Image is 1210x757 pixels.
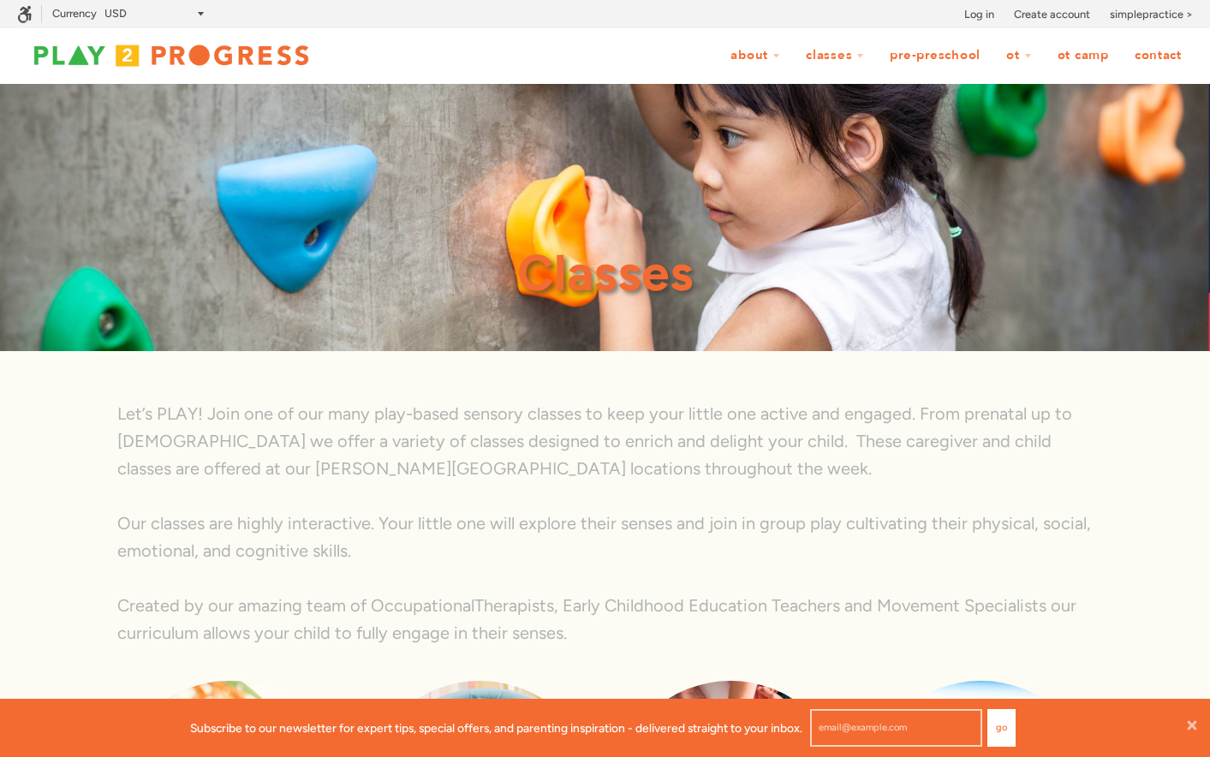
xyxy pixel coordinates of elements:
[117,400,1094,482] p: Let’s PLAY! Join one of our many play-based sensory classes to keep your little one active and en...
[1124,39,1193,72] a: Contact
[995,39,1043,72] a: OT
[795,39,875,72] a: Classes
[1014,6,1090,23] a: Create account
[52,7,97,20] label: Currency
[879,39,992,72] a: Pre-Preschool
[1046,39,1120,72] a: OT Camp
[719,39,791,72] a: About
[964,6,994,23] a: Log in
[117,510,1094,564] p: Our classes are highly interactive. Your little one will explore their senses and join in group p...
[117,592,1094,647] p: Created by our amazing team of OccupationalTherapists, Early Childhood Education Teachers and Mov...
[190,718,802,737] p: Subscribe to our newsletter for expert tips, special offers, and parenting inspiration - delivere...
[810,709,982,747] input: email@example.com
[1110,6,1193,23] a: simplepractice >
[17,39,325,73] img: Play2Progress logo
[987,709,1016,747] button: Go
